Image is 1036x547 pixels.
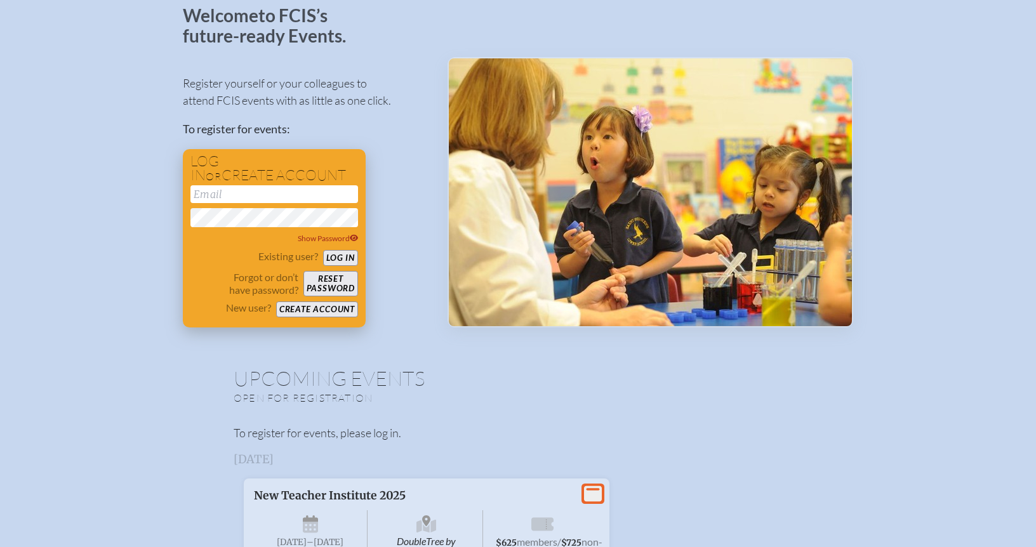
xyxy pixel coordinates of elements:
[190,154,358,183] h1: Log in create account
[190,271,298,296] p: Forgot or don’t have password?
[449,58,852,326] img: Events
[276,301,358,317] button: Create account
[206,170,222,183] span: or
[303,271,358,296] button: Resetpassword
[226,301,271,314] p: New user?
[183,121,427,138] p: To register for events:
[234,425,802,442] p: To register for events, please log in.
[298,234,359,243] span: Show Password
[183,75,427,109] p: Register yourself or your colleagues to attend FCIS events with as little as one click.
[258,250,318,263] p: Existing user?
[183,6,361,46] p: Welcome to FCIS’s future-ready Events.
[190,185,358,203] input: Email
[254,489,406,503] span: New Teacher Institute 2025
[323,250,358,266] button: Log in
[234,453,802,466] h3: [DATE]
[234,392,569,404] p: Open for registration
[234,368,802,388] h1: Upcoming Events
